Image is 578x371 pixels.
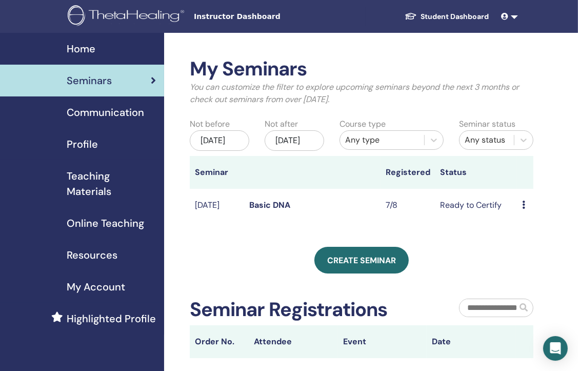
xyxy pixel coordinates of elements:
span: Highlighted Profile [67,311,156,326]
h2: Seminar Registrations [190,298,387,322]
td: [DATE] [190,189,244,222]
span: Profile [67,136,98,152]
span: Seminars [67,73,112,88]
a: Create seminar [314,247,409,274]
th: Registered [381,156,435,189]
span: Communication [67,105,144,120]
th: Order No. [190,325,249,358]
div: [DATE] [265,130,324,151]
h2: My Seminars [190,57,533,81]
td: Ready to Certify [435,189,517,222]
th: Seminar [190,156,244,189]
label: Seminar status [459,118,515,130]
td: 7/8 [381,189,435,222]
span: Home [67,41,95,56]
div: Any status [465,134,509,146]
img: logo.png [68,5,188,28]
span: My Account [67,279,125,295]
span: Teaching Materials [67,168,156,199]
span: Online Teaching [67,216,144,231]
span: Create seminar [327,255,396,266]
a: Basic DNA [249,200,290,210]
th: Status [435,156,517,189]
th: Attendee [249,325,338,358]
label: Not before [190,118,230,130]
div: [DATE] [190,130,249,151]
a: Student Dashboard [396,7,497,26]
div: Open Intercom Messenger [543,336,568,361]
img: graduation-cap-white.svg [405,12,417,21]
th: Date [427,325,515,358]
p: You can customize the filter to explore upcoming seminars beyond the next 3 months or check out s... [190,81,533,106]
label: Not after [265,118,298,130]
span: Resources [67,247,117,263]
div: Any type [345,134,419,146]
th: Event [338,325,427,358]
label: Course type [340,118,386,130]
span: Instructor Dashboard [194,11,348,22]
